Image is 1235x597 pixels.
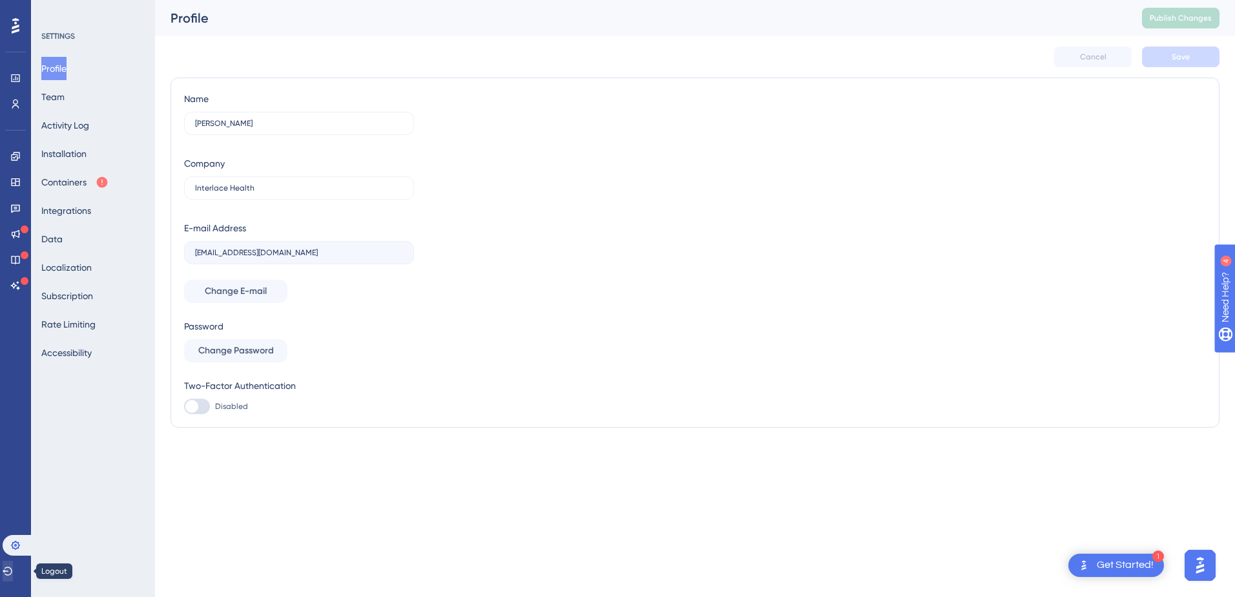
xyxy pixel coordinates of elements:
[205,284,267,299] span: Change E-mail
[41,31,146,41] div: SETTINGS
[41,341,92,364] button: Accessibility
[184,280,287,303] button: Change E-mail
[41,313,96,336] button: Rate Limiting
[215,401,248,412] span: Disabled
[41,114,89,137] button: Activity Log
[41,171,109,194] button: Containers
[184,220,246,236] div: E-mail Address
[184,339,287,362] button: Change Password
[195,119,403,128] input: Name Surname
[198,343,274,359] span: Change Password
[30,3,81,19] span: Need Help?
[1142,8,1219,28] button: Publish Changes
[184,378,414,393] div: Two-Factor Authentication
[41,227,63,251] button: Data
[171,9,1110,27] div: Profile
[41,57,67,80] button: Profile
[184,91,209,107] div: Name
[41,199,91,222] button: Integrations
[195,248,403,257] input: E-mail Address
[1097,558,1154,572] div: Get Started!
[1150,13,1212,23] span: Publish Changes
[184,319,414,334] div: Password
[41,256,92,279] button: Localization
[1172,52,1190,62] span: Save
[1152,550,1164,562] div: 1
[41,142,87,165] button: Installation
[1181,546,1219,585] iframe: UserGuiding AI Assistant Launcher
[1142,47,1219,67] button: Save
[1054,47,1132,67] button: Cancel
[90,6,94,17] div: 4
[1068,554,1164,577] div: Open Get Started! checklist, remaining modules: 1
[184,156,225,171] div: Company
[1076,558,1092,573] img: launcher-image-alternative-text
[195,183,403,193] input: Company Name
[41,284,93,308] button: Subscription
[1080,52,1106,62] span: Cancel
[41,85,65,109] button: Team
